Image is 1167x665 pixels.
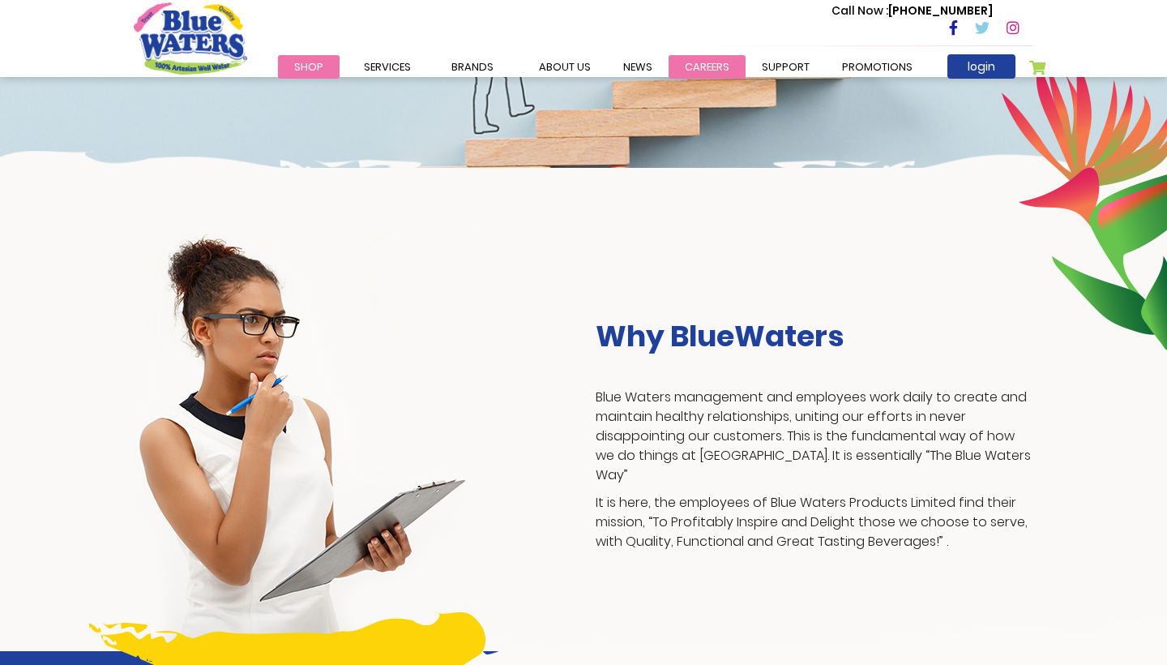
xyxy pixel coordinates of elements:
[523,55,607,79] a: about us
[746,55,826,79] a: support
[451,59,494,75] span: Brands
[596,319,1033,354] h3: Why BlueWaters
[596,388,1033,485] p: Blue Waters management and employees work daily to create and maintain healthy relationships, uni...
[831,2,993,19] p: [PHONE_NUMBER]
[596,493,1033,551] p: It is here, the employees of Blue Waters Products Limited find their mission, “To Profitably Insp...
[134,2,247,74] a: store logo
[831,2,888,19] span: Call Now :
[669,55,746,79] a: careers
[947,54,1015,79] a: login
[294,59,323,75] span: Shop
[364,59,411,75] span: Services
[826,55,929,79] a: Promotions
[1001,57,1167,350] img: career-intro-leaves.png
[607,55,669,79] a: News
[134,227,469,651] img: career-girl-image.png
